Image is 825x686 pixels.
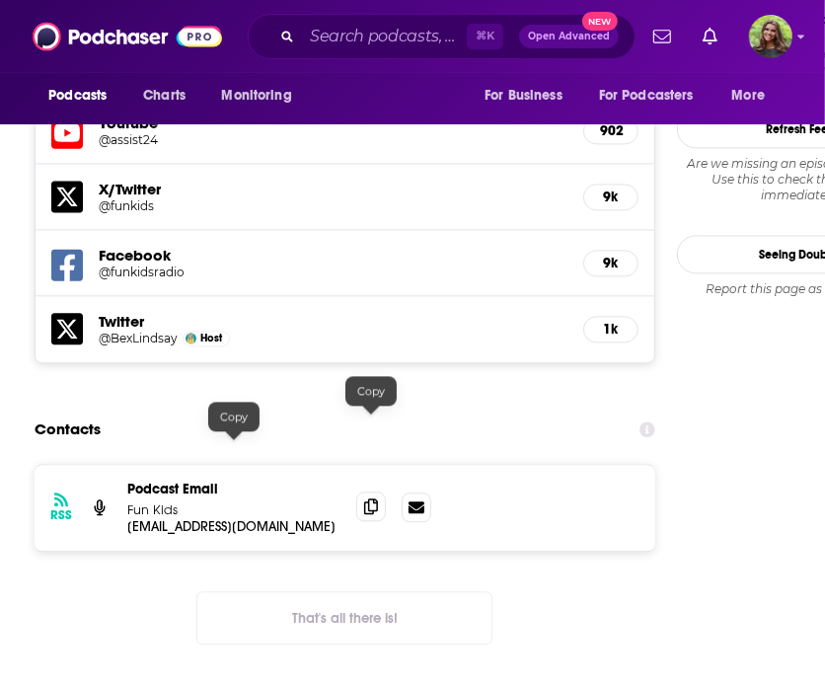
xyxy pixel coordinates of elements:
img: Podchaser - Follow, Share and Rate Podcasts [33,18,222,55]
p: Fun Kids [127,501,340,518]
p: Podcast Email [127,481,340,497]
span: Podcasts [48,82,107,110]
input: Search podcasts, credits, & more... [302,21,467,52]
button: Show profile menu [749,15,792,58]
h5: 902 [600,122,622,139]
img: User Profile [749,15,792,58]
h5: X/Twitter [99,180,567,198]
button: Nothing here. [196,591,492,645]
h5: @funkids [99,198,241,213]
span: Host [200,332,222,344]
button: Open AdvancedNew [519,25,619,48]
h5: @funkidsradio [99,265,241,279]
button: open menu [207,77,317,114]
img: Bex Lindsay [186,333,196,343]
span: ⌘ K [467,24,503,49]
h3: RSS [50,507,72,523]
div: Copy [208,402,260,431]
h5: 9k [600,255,622,271]
a: @BexLindsay [99,331,178,345]
a: Show notifications dropdown [695,20,725,53]
span: Logged in as reagan34226 [749,15,792,58]
span: For Business [485,82,562,110]
button: open menu [586,77,722,114]
h5: 1k [600,321,622,338]
h5: 9k [600,189,622,205]
a: @funkidsradio [99,265,567,279]
a: Show notifications dropdown [645,20,679,53]
button: open menu [718,77,790,114]
span: Charts [143,82,186,110]
a: @assist24 [99,132,567,147]
a: Charts [130,77,197,114]
h2: Contacts [35,411,101,448]
div: Search podcasts, credits, & more... [248,14,636,59]
span: More [732,82,766,110]
div: Copy [345,376,397,406]
h5: Twitter [99,312,567,331]
button: open menu [471,77,587,114]
span: Open Advanced [528,32,610,41]
p: [EMAIL_ADDRESS][DOMAIN_NAME] [127,518,340,535]
h5: @assist24 [99,132,241,147]
span: New [582,12,618,31]
button: open menu [35,77,132,114]
span: For Podcasters [599,82,694,110]
h5: Facebook [99,246,567,265]
span: Monitoring [221,82,291,110]
a: @funkids [99,198,567,213]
